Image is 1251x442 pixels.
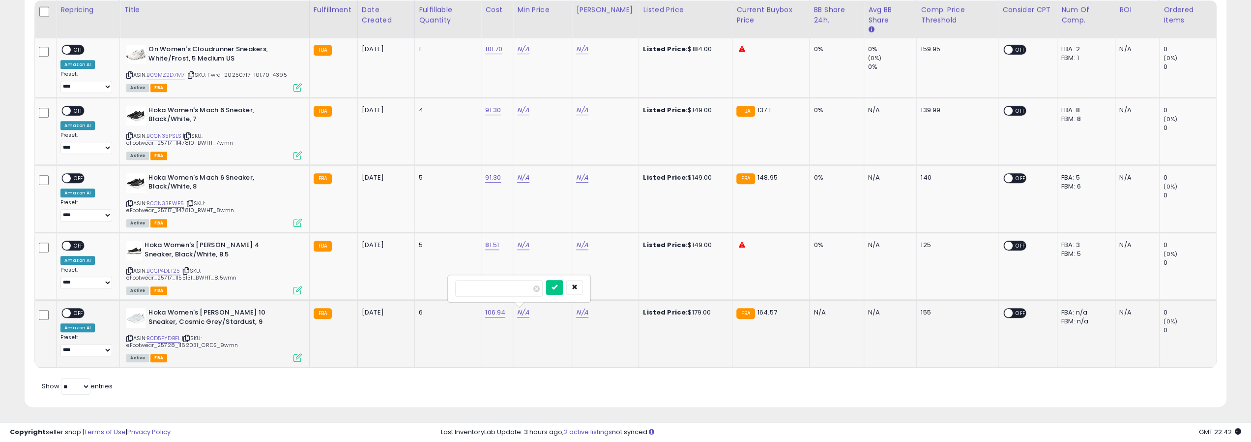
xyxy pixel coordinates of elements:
span: OFF [1013,242,1028,250]
div: ASIN: [126,308,301,361]
div: 0% [868,45,916,54]
div: 5 [419,241,473,250]
span: | SKU: eFootwear_25728_1162031_CRDS_9wmn [126,334,238,349]
span: OFF [71,174,87,182]
div: Preset: [60,71,112,93]
div: 0 [1164,241,1216,250]
a: B0CP4DLT25 [146,267,180,275]
div: [DATE] [362,308,401,317]
div: [PERSON_NAME] [576,5,635,15]
a: N/A [576,44,588,54]
div: Preset: [60,199,112,221]
div: FBM: 5 [1061,250,1107,258]
div: 0% [814,45,856,54]
div: Cost [485,5,509,15]
b: Hoka Women's [PERSON_NAME] 10 Sneaker, Cosmic Grey/Stardust, 9 [148,308,268,329]
small: FBA [314,173,332,184]
div: 0 [1164,45,1216,54]
span: OFF [71,106,87,115]
strong: Copyright [10,427,46,437]
span: OFF [71,309,87,317]
div: FBA: 5 [1061,173,1107,182]
small: (0%) [1164,250,1177,258]
div: Amazon AI [60,60,95,69]
div: Listed Price [643,5,728,15]
div: Last InventoryLab Update: 3 hours ago, not synced. [441,428,1241,437]
a: B0CN35PSLS [146,132,181,140]
div: 0% [868,63,916,71]
span: FBA [150,286,167,295]
a: N/A [576,105,588,115]
div: N/A [814,308,856,317]
span: 137.1 [757,105,771,115]
a: Privacy Policy [127,427,171,437]
div: FBA: n/a [1061,308,1107,317]
div: Amazon AI [60,121,95,130]
div: FBA: 2 [1061,45,1107,54]
a: N/A [576,308,588,317]
div: 0 [1164,106,1216,115]
b: Listed Price: [643,173,688,182]
div: FBM: 8 [1061,115,1107,124]
div: Preset: [60,334,112,356]
div: ASIN: [126,173,301,226]
span: 164.57 [757,308,777,317]
div: 6 [419,308,473,317]
a: 81.51 [485,240,499,250]
div: 0% [814,241,856,250]
a: N/A [517,308,529,317]
div: N/A [1119,241,1152,250]
small: FBA [736,173,755,184]
small: (0%) [1164,183,1177,190]
div: ASIN: [126,106,301,158]
a: B0D5FYDBFL [146,334,180,343]
div: Amazon AI [60,323,95,332]
a: 91.30 [485,105,501,115]
span: All listings currently available for purchase on Amazon [126,152,149,160]
span: 148.95 [757,173,778,182]
span: OFF [71,46,87,54]
div: 0 [1164,124,1216,132]
a: B09MZ2D7M7 [146,71,185,79]
div: N/A [868,241,909,250]
span: OFF [1013,106,1028,115]
img: 31qR2dxw0QL._SL40_.jpg [126,308,146,328]
b: Listed Price: [643,44,688,54]
div: Title [124,5,305,15]
div: 139.99 [921,106,990,115]
small: FBA [314,308,332,319]
div: 0 [1164,308,1216,317]
a: N/A [517,240,529,250]
div: Repricing [60,5,116,15]
img: 41f4x87qTiL._SL40_.jpg [126,106,146,126]
div: N/A [1119,308,1152,317]
div: N/A [1119,106,1152,115]
span: All listings currently available for purchase on Amazon [126,219,149,227]
img: 31NDE+uiT4L._SL40_.jpg [126,45,146,64]
div: Comp. Price Threshold [921,5,993,26]
span: All listings currently available for purchase on Amazon [126,354,149,362]
small: FBA [736,106,755,117]
div: [DATE] [362,173,401,182]
small: FBA [736,308,755,319]
span: | SKU: eFootwear_25717_1147810_BWHT_7wmn [126,132,233,147]
div: FBA: 8 [1061,106,1107,115]
small: (0%) [1164,54,1177,62]
div: Fulfillable Quantity [419,5,477,26]
a: N/A [517,105,529,115]
span: FBA [150,84,167,92]
div: 0 [1164,258,1216,267]
span: OFF [1013,174,1028,182]
small: FBA [314,241,332,252]
a: N/A [576,240,588,250]
span: | SKU: eFootwear_25717_1155131_BWHT_8.5wmn [126,267,236,282]
a: 106.94 [485,308,505,317]
small: Avg BB Share. [868,26,874,34]
div: 0% [814,106,856,115]
div: Consider CPT [1002,5,1053,15]
div: $179.00 [643,308,725,317]
a: 101.70 [485,44,502,54]
div: Fulfillment [314,5,353,15]
div: 0 [1164,326,1216,335]
a: Terms of Use [84,427,126,437]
